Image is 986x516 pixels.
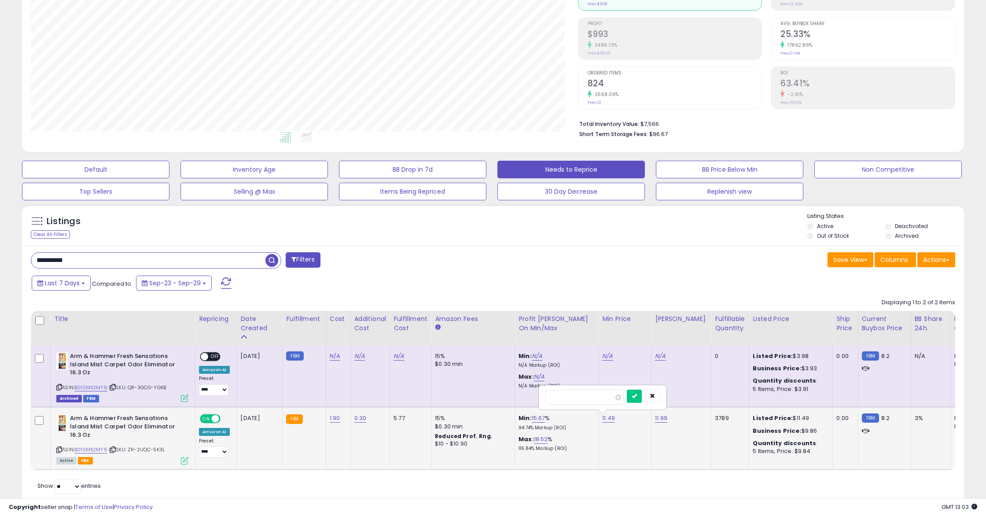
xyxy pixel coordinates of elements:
div: N/A [915,352,944,360]
button: Items Being Repriced [339,183,486,200]
b: Reduced Prof. Rng. [435,432,493,440]
p: N/A Markup (ROI) [519,362,592,369]
a: 11.99 [655,414,667,423]
a: N/A [394,352,404,361]
div: Fulfillment Cost [394,314,427,333]
div: $3.93 [753,365,826,372]
span: 2025-10-7 13:03 GMT [942,503,977,511]
span: $96.67 [649,130,668,138]
a: N/A [655,352,666,361]
div: Profit [PERSON_NAME] on Min/Max [519,314,595,333]
div: Min Price [602,314,648,324]
a: 18.52 [534,435,548,444]
p: Listing States: [807,212,964,221]
div: Amazon AI [199,366,230,374]
div: Amazon Fees [435,314,511,324]
span: Ordered Items [588,71,762,76]
div: 3% [915,414,944,422]
small: FBA [286,414,302,424]
small: Prev: 12.46% [780,1,802,7]
button: Save View [828,252,873,267]
a: 1.90 [330,414,340,423]
span: Avg. Buybox Share [780,22,955,26]
button: Replenish view [656,183,803,200]
p: 116.84% Markup (ROI) [519,446,592,452]
button: BB Price Below Min [656,161,803,178]
label: Active [817,222,833,230]
h5: Listings [47,215,81,228]
b: Business Price: [753,364,801,372]
b: Arm & Hammer Fresh Sensations Island Mist Carpet Odor Eliminator 16.3 Oz [70,414,177,441]
span: Listings that have been deleted from Seller Central [56,395,82,402]
div: FBA: 2 [954,414,983,422]
span: OFF [219,415,233,423]
div: Clear All Filters [31,230,70,239]
div: $0.30 min [435,360,508,368]
span: | SKU: ZR-2UQC-5K3L [109,446,165,453]
a: N/A [532,352,542,361]
span: FBM [83,395,99,402]
b: Quantity discounts [753,376,816,385]
div: BB Share 24h. [915,314,947,333]
a: Terms of Use [75,503,113,511]
span: ON [201,415,212,423]
span: Columns [880,255,908,264]
button: Sep-23 - Sep-29 [136,276,212,291]
button: Inventory Age [180,161,328,178]
div: $10 - $10.90 [435,440,508,448]
label: Archived [895,232,919,240]
div: : [753,439,826,447]
div: 0.00 [836,352,851,360]
a: B010MX2MY6 [74,446,107,453]
div: Fulfillable Quantity [715,314,745,333]
div: % [519,414,592,431]
b: Business Price: [753,427,801,435]
small: Amazon Fees. [435,324,440,332]
small: 2558.06% [592,91,619,98]
small: Prev: $38.35 [588,51,611,56]
span: All listings currently available for purchase on Amazon [56,457,77,464]
div: $0.30 min [435,423,508,431]
div: FBA: 1 [954,352,983,360]
div: Repricing [199,314,233,324]
small: FBM [862,413,879,423]
b: Short Term Storage Fees: [579,130,648,138]
img: 41hM-h2vAvL._SL40_.jpg [56,414,68,432]
div: Additional Cost [354,314,386,333]
small: FBM [286,351,303,361]
div: 5 Items, Price: $9.84 [753,447,826,455]
span: 8.2 [881,414,890,422]
span: FBA [78,457,93,464]
a: N/A [354,352,365,361]
div: [PERSON_NAME] [655,314,707,324]
a: Privacy Policy [114,503,153,511]
span: | SKU: QR-3GCG-YGKB [109,384,166,391]
div: [DATE] [240,352,276,360]
p: 94.74% Markup (ROI) [519,425,592,431]
b: Listed Price: [753,352,793,360]
button: Columns [875,252,916,267]
div: Ship Price [836,314,854,333]
div: Fulfillment [286,314,322,324]
small: 2488.79% [592,42,618,48]
div: Listed Price [753,314,829,324]
div: $11.49 [753,414,826,422]
div: $3.98 [753,352,826,360]
div: $9.86 [753,427,826,435]
button: Default [22,161,169,178]
span: Sep-23 - Sep-29 [149,279,201,287]
div: Title [54,314,191,324]
div: : [753,377,826,385]
h2: $993 [588,29,762,41]
b: Total Inventory Value: [579,120,639,128]
th: The percentage added to the cost of goods (COGS) that forms the calculator for Min & Max prices. [515,311,599,346]
button: Filters [286,252,320,268]
p: N/A Markup (ROI) [519,383,592,389]
span: Last 7 Days [45,279,80,287]
a: N/A [330,352,340,361]
span: Compared to: [92,280,132,288]
div: ASIN: [56,414,188,463]
span: ROI [780,71,955,76]
small: 17992.86% [784,42,813,48]
small: FBM [862,351,879,361]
